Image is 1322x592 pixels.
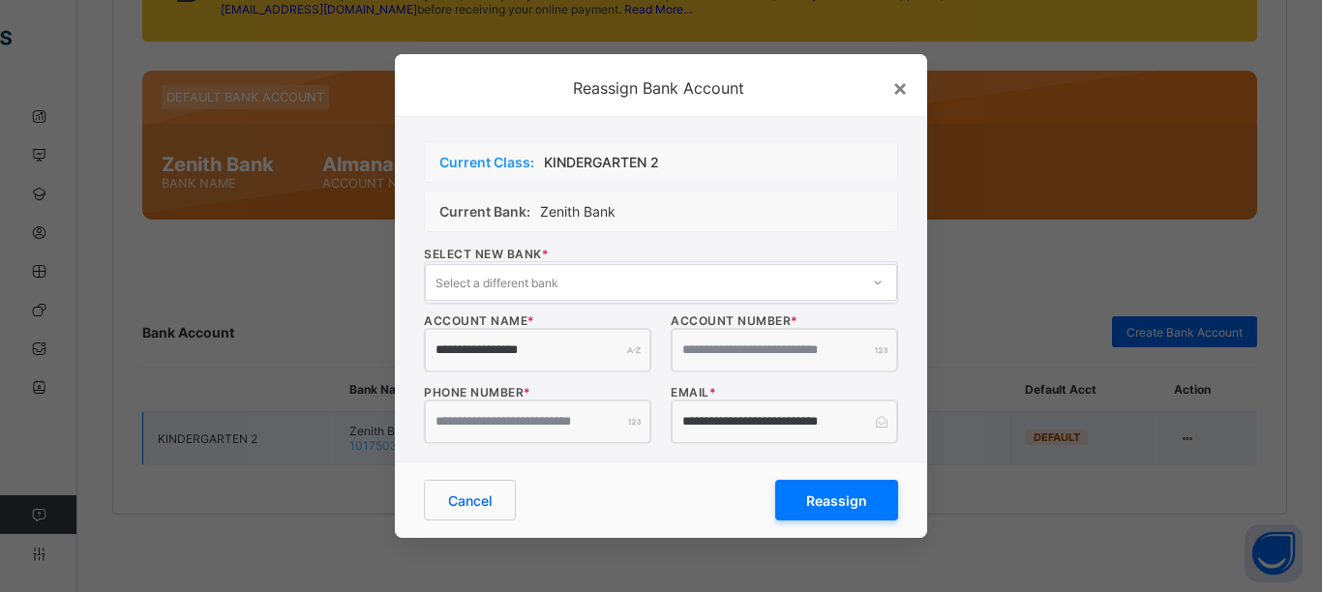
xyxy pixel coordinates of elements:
span: ACCOUNT NAME [424,313,535,328]
span: Reassign [806,492,867,509]
span: Reassign Bank Account [573,78,744,98]
span: ACCOUNT NUMBER [671,313,798,328]
span: Current Bank: [439,203,530,220]
span: Current Class: [439,154,534,170]
div: Select a different bank [436,264,558,301]
span: EMAIL [671,385,716,400]
div: × [892,74,908,102]
span: Zenith Bank [540,203,616,220]
span: Cancel [448,492,492,509]
span: KINDERGARTEN 2 [544,154,659,170]
span: PHONE NUMBER [424,385,531,400]
span: SELECT NEW BANK [424,247,549,261]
